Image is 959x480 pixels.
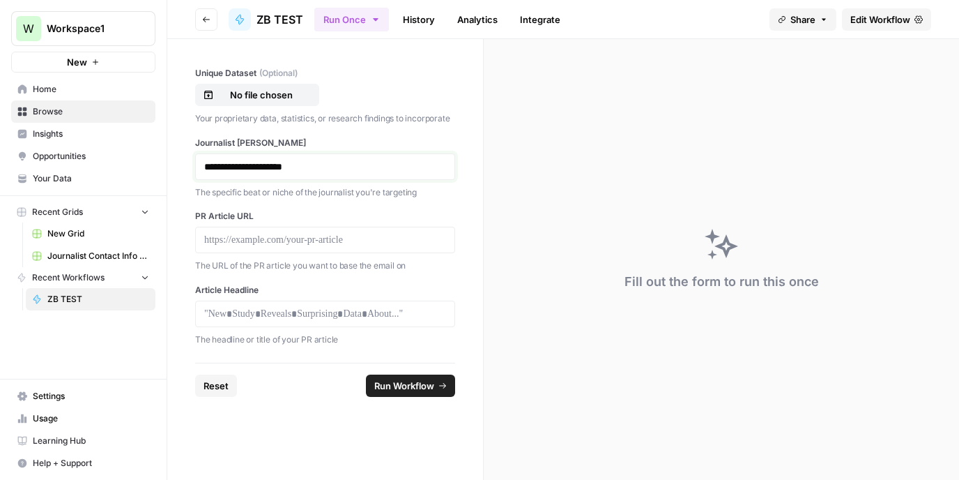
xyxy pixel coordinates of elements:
a: Home [11,78,155,100]
span: Insights [33,128,149,140]
span: Recent Grids [32,206,83,218]
span: Run Workflow [374,379,434,393]
div: Fill out the form to run this once [624,272,819,292]
label: Article Headline [195,284,455,297]
p: Your proprietary data, statistics, or research findings to incorporate [195,112,455,126]
a: History [394,8,443,31]
a: ZB TEST [26,288,155,310]
a: Integrate [512,8,569,31]
button: Workspace: Workspace1 [11,11,155,46]
span: Your Data [33,172,149,185]
p: No file chosen [217,88,306,102]
span: Learning Hub [33,435,149,447]
span: ZB TEST [47,293,149,306]
label: PR Article URL [195,210,455,223]
button: Recent Grids [11,202,155,223]
span: Home [33,83,149,96]
span: Browse [33,105,149,118]
span: Share [790,13,815,27]
p: The URL of the PR article you want to base the email on [195,259,455,273]
span: Settings [33,390,149,403]
a: Usage [11,407,155,430]
span: Recent Workflows [32,271,105,284]
button: Reset [195,375,237,397]
a: Your Data [11,167,155,190]
button: Recent Workflows [11,267,155,288]
a: ZB TEST [229,8,303,31]
button: Run Workflow [366,375,455,397]
button: Run Once [314,8,389,31]
label: Unique Dataset [195,67,455,80]
span: (Optional) [259,67,298,80]
span: Usage [33,412,149,425]
span: ZB TEST [256,11,303,28]
span: Workspace1 [47,22,131,36]
button: Share [769,8,836,31]
label: Journalist [PERSON_NAME] [195,137,455,149]
button: Help + Support [11,452,155,474]
a: Settings [11,385,155,407]
span: Edit Workflow [850,13,910,27]
span: Help + Support [33,457,149,470]
a: Journalist Contact Info Finder v2 (LLM Based) Grid [26,245,155,267]
a: Analytics [449,8,506,31]
span: New Grid [47,227,149,240]
a: Opportunities [11,145,155,167]
button: No file chosen [195,84,319,106]
a: Browse [11,100,155,123]
a: New Grid [26,223,155,245]
p: The specific beat or niche of the journalist you're targeting [195,186,455,200]
span: Journalist Contact Info Finder v2 (LLM Based) Grid [47,250,149,262]
span: New [67,55,87,69]
button: New [11,52,155,73]
span: Reset [204,379,229,393]
a: Learning Hub [11,430,155,452]
span: W [23,20,34,37]
a: Edit Workflow [842,8,931,31]
span: Opportunities [33,150,149,163]
a: Insights [11,123,155,145]
p: The headline or title of your PR article [195,333,455,347]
